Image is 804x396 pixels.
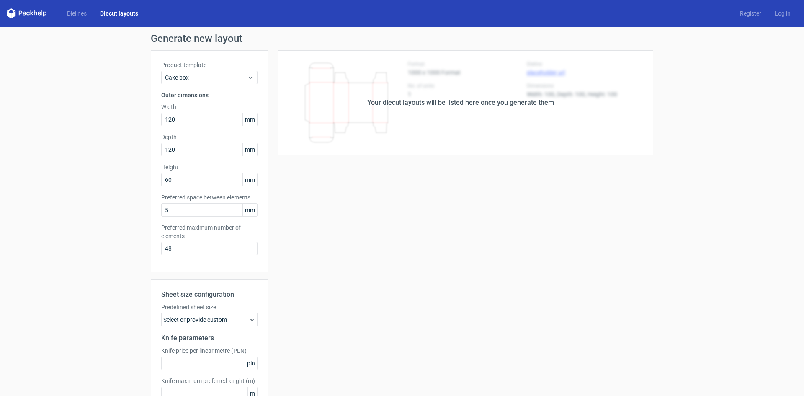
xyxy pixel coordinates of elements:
[161,193,258,202] label: Preferred space between elements
[367,98,554,108] div: Your diecut layouts will be listed here once you generate them
[242,204,257,216] span: mm
[161,303,258,311] label: Predefined sheet size
[245,357,257,370] span: pln
[161,313,258,326] div: Select or provide custom
[151,34,653,44] h1: Generate new layout
[60,9,93,18] a: Dielines
[161,223,258,240] label: Preferred maximum number of elements
[242,143,257,156] span: mm
[161,103,258,111] label: Width
[161,347,258,355] label: Knife price per linear metre (PLN)
[161,290,258,300] h2: Sheet size configuration
[161,163,258,171] label: Height
[768,9,797,18] a: Log in
[161,133,258,141] label: Depth
[242,113,257,126] span: mm
[161,91,258,99] h3: Outer dimensions
[165,73,247,82] span: Cake box
[161,377,258,385] label: Knife maximum preferred lenght (m)
[161,333,258,343] h2: Knife parameters
[161,61,258,69] label: Product template
[93,9,145,18] a: Diecut layouts
[733,9,768,18] a: Register
[242,173,257,186] span: mm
